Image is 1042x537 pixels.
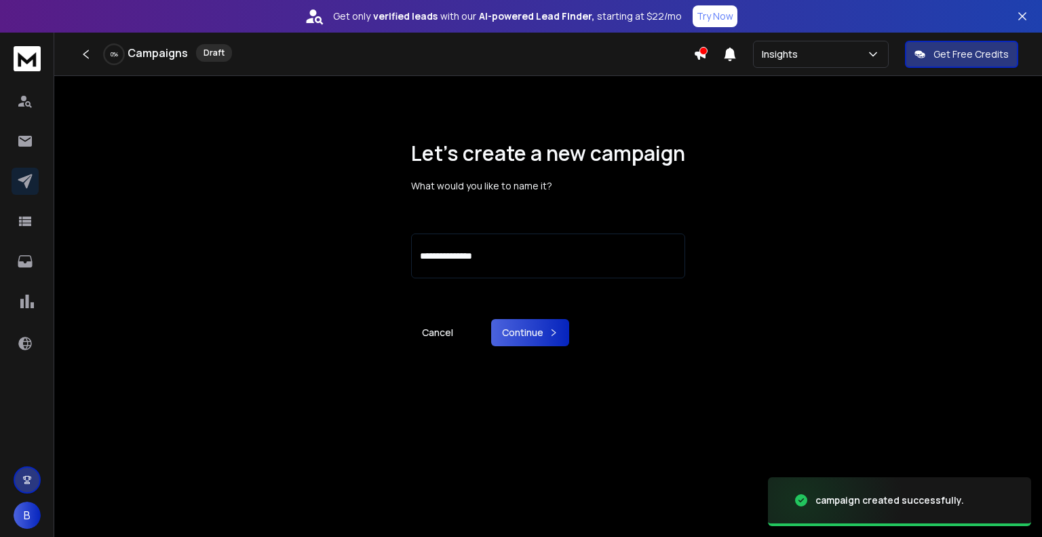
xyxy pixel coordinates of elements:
button: B [14,502,41,529]
strong: AI-powered Lead Finder, [479,10,594,23]
p: Get Free Credits [933,48,1009,61]
p: Try Now [697,10,733,23]
img: logo [14,46,41,71]
p: What would you like to name it? [411,179,685,193]
p: Get only with our starting at $22/mo [333,10,682,23]
div: campaign created successfully. [815,494,964,507]
div: Draft [196,44,232,62]
button: Get Free Credits [905,41,1018,68]
button: Continue [491,319,569,346]
h1: Let’s create a new campaign [411,141,685,166]
button: Try Now [693,5,737,27]
h1: Campaigns [128,45,188,61]
p: Insights [762,48,803,61]
a: Cancel [411,319,464,346]
strong: verified leads [373,10,438,23]
p: 0 % [111,50,118,58]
